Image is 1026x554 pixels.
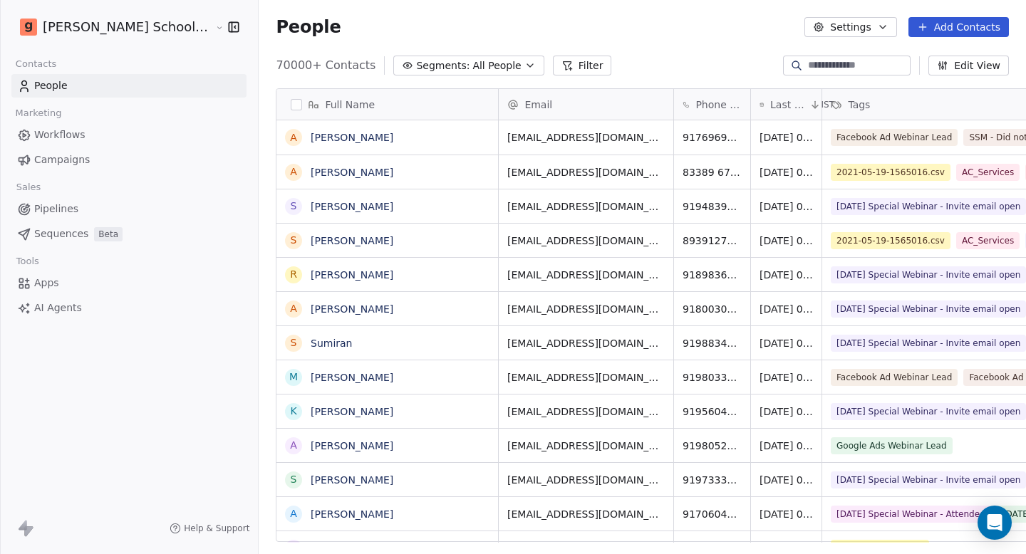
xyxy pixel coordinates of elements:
span: [EMAIL_ADDRESS][DOMAIN_NAME] [507,473,665,487]
span: [DATE] Special Webinar - Attended [831,506,991,523]
div: A [291,301,298,316]
span: [DATE] Special Webinar - Invite email open [831,403,1026,420]
span: Apps [34,276,59,291]
a: [PERSON_NAME] [311,474,393,486]
a: [PERSON_NAME] [311,167,393,178]
span: [EMAIL_ADDRESS][DOMAIN_NAME] [507,130,665,145]
span: AC_Services [956,164,1020,181]
span: [EMAIL_ADDRESS][DOMAIN_NAME] [507,199,665,214]
span: Tags [848,98,870,112]
a: [PERSON_NAME] [311,406,393,417]
span: [DATE] Special Webinar - Invite email open [831,300,1026,318]
span: 70000+ Contacts [276,57,375,74]
button: Add Contacts [908,17,1009,37]
span: 919560410881 [683,404,742,419]
a: AI Agents [11,296,247,320]
span: 919733325697 [683,473,742,487]
span: [DATE] 05:50 PM [760,234,813,248]
div: Phone Number [674,89,750,120]
button: Edit View [928,56,1009,75]
a: [PERSON_NAME] [311,132,393,143]
a: [PERSON_NAME] [311,440,393,451]
span: Full Name [325,98,375,112]
span: [EMAIL_ADDRESS][DOMAIN_NAME] [507,439,665,453]
span: [DATE] 05:51 PM [760,165,813,179]
span: [DATE] 05:50 PM [760,336,813,350]
a: Sumiran [311,338,353,349]
span: [PERSON_NAME] School of Finance LLP [43,18,212,36]
span: [DATE] 05:49 PM [760,507,813,521]
div: M [289,370,298,385]
span: [DATE] Special Webinar - Invite email open [831,471,1026,488]
div: Full Name [276,89,498,120]
span: 918983650550 [683,268,742,282]
span: [EMAIL_ADDRESS][DOMAIN_NAME] [507,234,665,248]
div: grid [276,120,499,543]
span: 918003003567 [683,302,742,316]
div: S [291,233,297,248]
span: Last Activity Date [770,98,807,112]
div: S [291,199,297,214]
span: AC_Services [956,232,1020,249]
span: 919803376737 [683,370,742,385]
a: [PERSON_NAME] [311,269,393,281]
span: [DATE] 05:49 PM [760,370,813,385]
a: Workflows [11,123,247,147]
div: Email [499,89,673,120]
span: 919805289829 [683,439,742,453]
div: A [291,438,298,453]
span: 83389 67252 [683,165,742,179]
span: 917060467009 [683,507,742,521]
a: Pipelines [11,197,247,221]
div: A [291,506,298,521]
span: Phone Number [695,98,742,112]
span: Sales [10,177,47,198]
span: People [34,78,68,93]
div: A [291,130,298,145]
div: S [291,472,297,487]
span: [DATE] 05:51 PM [760,199,813,214]
span: Pipelines [34,202,78,216]
span: Facebook Ad Webinar Lead [831,369,958,386]
span: 919883411216 [683,336,742,350]
span: [EMAIL_ADDRESS][DOMAIN_NAME] [507,370,665,385]
a: [PERSON_NAME] [311,303,393,315]
span: [DATE] 05:50 PM [760,268,813,282]
a: People [11,74,247,98]
span: Facebook Ad Webinar Lead [831,129,958,146]
span: [DATE] 05:49 PM [760,439,813,453]
a: [PERSON_NAME] [311,201,393,212]
span: [DATE] Special Webinar - Invite email open [831,198,1026,215]
span: 919483999607 [683,199,742,214]
div: R [291,267,298,282]
span: Google Ads Webinar Lead [831,437,953,454]
button: Filter [553,56,612,75]
span: People [276,16,341,38]
span: Tools [10,251,45,272]
span: Marketing [9,103,68,124]
a: SequencesBeta [11,222,247,246]
span: Beta [94,227,123,241]
div: S [291,335,297,350]
span: AI Agents [34,300,82,315]
span: [EMAIL_ADDRESS][DOMAIN_NAME] [507,336,665,350]
div: Open Intercom Messenger [978,506,1012,540]
span: [DATE] 05:50 PM [760,302,813,316]
span: Help & Support [184,523,249,534]
a: Campaigns [11,148,247,172]
a: [PERSON_NAME] [311,235,393,246]
span: 2021-05-19-1565016.csv [831,232,950,249]
span: [DATE] Special Webinar - Invite email open [831,266,1026,283]
a: Help & Support [170,523,249,534]
span: 917696951100 [683,130,742,145]
a: Apps [11,271,247,295]
a: [PERSON_NAME] [311,372,393,383]
div: K [291,404,297,419]
span: 2021-05-19-1565016.csv [831,164,950,181]
span: All People [472,58,521,73]
span: [DATE] 05:51 PM [760,130,813,145]
span: Sequences [34,226,88,241]
span: Contacts [9,53,63,75]
span: Campaigns [34,152,90,167]
img: Goela%20School%20Logos%20(4).png [20,19,37,36]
